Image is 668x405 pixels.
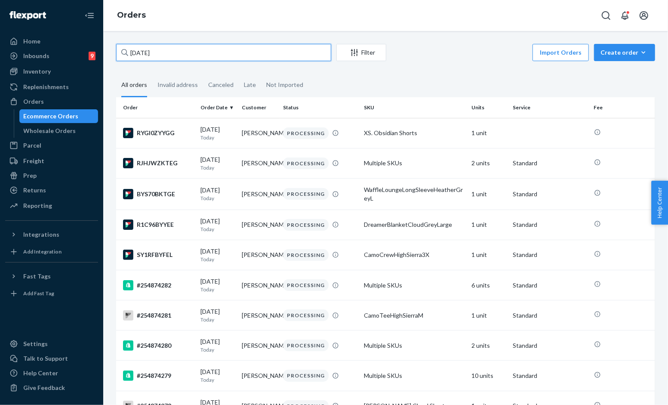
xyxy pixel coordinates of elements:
[81,7,98,24] button: Close Navigation
[123,158,194,168] div: RJHJWZKTEG
[364,220,465,229] div: DreamerBlanketCloudGreyLarge
[200,368,235,383] div: [DATE]
[23,52,49,60] div: Inbounds
[513,220,587,229] p: Standard
[5,245,98,259] a: Add Integration
[283,340,329,351] div: PROCESSING
[23,290,54,297] div: Add Fast Tag
[337,48,386,57] div: Filter
[244,74,256,96] div: Late
[468,240,510,270] td: 1 unit
[123,371,194,381] div: #254874279
[23,340,48,348] div: Settings
[336,44,386,61] button: Filter
[157,74,198,96] div: Invalid address
[19,109,99,123] a: Ecommerce Orders
[5,80,98,94] a: Replenishments
[200,217,235,233] div: [DATE]
[117,10,146,20] a: Orders
[23,383,65,392] div: Give Feedback
[468,210,510,240] td: 1 unit
[5,337,98,351] a: Settings
[123,280,194,291] div: #254874282
[360,148,468,178] td: Multiple SKUs
[238,178,280,210] td: [PERSON_NAME]
[283,188,329,200] div: PROCESSING
[110,3,153,28] ol: breadcrumbs
[200,247,235,263] div: [DATE]
[200,316,235,323] p: Today
[23,83,69,91] div: Replenishments
[242,104,276,111] div: Customer
[513,159,587,167] p: Standard
[121,74,147,97] div: All orders
[238,300,280,331] td: [PERSON_NAME]
[283,309,329,321] div: PROCESSING
[594,44,655,61] button: Create order
[238,331,280,361] td: [PERSON_NAME]
[651,181,668,225] button: Help Center
[23,230,59,239] div: Integrations
[9,11,46,20] img: Flexport logo
[23,141,41,150] div: Parcel
[238,118,280,148] td: [PERSON_NAME]
[283,249,329,261] div: PROCESSING
[24,127,76,135] div: Wholesale Orders
[513,190,587,198] p: Standard
[123,340,194,351] div: #254874280
[123,189,194,199] div: BYS70BKTGE
[283,127,329,139] div: PROCESSING
[364,185,465,203] div: WaffleLoungeLongSleeveHeatherGreyL
[200,256,235,263] p: Today
[123,310,194,321] div: #254874281
[200,134,235,141] p: Today
[5,65,98,78] a: Inventory
[5,95,98,108] a: Orders
[468,331,510,361] td: 2 units
[364,250,465,259] div: CamoCrewHighSierra3X
[5,49,98,63] a: Inbounds9
[5,381,98,395] button: Give Feedback
[200,376,235,383] p: Today
[5,169,98,182] a: Prep
[600,48,649,57] div: Create order
[364,311,465,320] div: CamoTeeHighSierraM
[23,157,44,165] div: Freight
[283,219,329,231] div: PROCESSING
[23,201,52,210] div: Reporting
[5,269,98,283] button: Fast Tags
[200,125,235,141] div: [DATE]
[513,371,587,380] p: Standard
[280,97,360,118] th: Status
[238,270,280,300] td: [PERSON_NAME]
[23,248,62,255] div: Add Integration
[19,124,99,138] a: Wholesale Orders
[200,337,235,353] div: [DATE]
[23,97,44,106] div: Orders
[5,199,98,213] a: Reporting
[123,128,194,138] div: RYGI0ZYYGG
[200,195,235,202] p: Today
[200,186,235,202] div: [DATE]
[5,366,98,380] a: Help Center
[200,155,235,171] div: [DATE]
[200,226,235,233] p: Today
[89,52,95,60] div: 9
[24,112,79,121] div: Ecommerce Orders
[208,74,234,96] div: Canceled
[533,44,589,61] button: Import Orders
[283,370,329,381] div: PROCESSING
[510,97,591,118] th: Service
[23,369,58,377] div: Help Center
[5,352,98,365] a: Talk to Support
[468,148,510,178] td: 2 units
[468,270,510,300] td: 6 units
[238,148,280,178] td: [PERSON_NAME]
[283,279,329,291] div: PROCESSING
[5,228,98,241] button: Integrations
[200,164,235,171] p: Today
[513,341,587,350] p: Standard
[238,361,280,391] td: [PERSON_NAME]
[23,171,37,180] div: Prep
[238,240,280,270] td: [PERSON_NAME]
